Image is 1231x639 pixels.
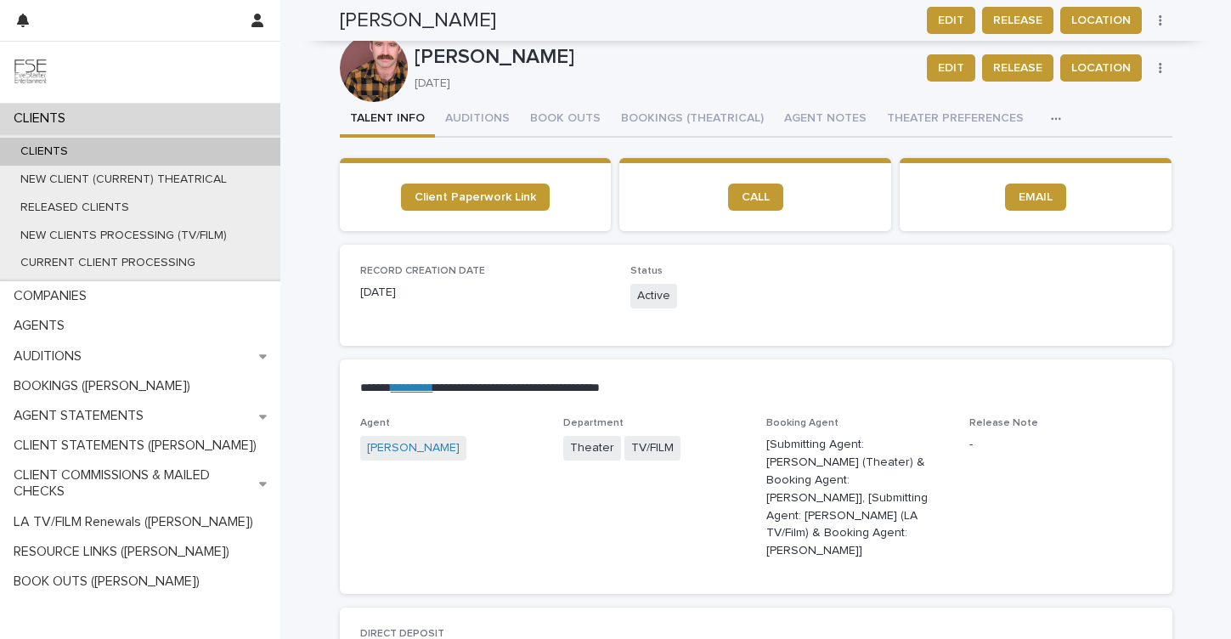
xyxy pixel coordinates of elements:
span: RELEASE [993,12,1042,29]
p: AUDITIONS [7,348,95,365]
p: NEW CLIENTS PROCESSING (TV/FILM) [7,229,240,243]
p: BOOKINGS ([PERSON_NAME]) [7,378,204,394]
span: LOCATION [1071,59,1131,76]
a: CALL [728,184,783,211]
span: Release Note [969,418,1038,428]
p: CLIENTS [7,110,79,127]
span: Status [630,266,663,276]
p: RELEASED CLIENTS [7,201,143,215]
button: TALENT INFO [340,102,435,138]
button: RELEASE [982,54,1053,82]
p: [DATE] [415,76,907,91]
span: LOCATION [1071,12,1131,29]
span: TV/FILM [624,436,680,461]
p: - [969,436,1152,454]
button: AGENT NOTES [774,102,877,138]
button: THEATER PREFERENCES [877,102,1034,138]
a: EMAIL [1005,184,1066,211]
span: DIRECT DEPOSIT [360,629,444,639]
p: [PERSON_NAME] [415,45,914,70]
span: Booking Agent [766,418,839,428]
button: LOCATION [1060,7,1142,34]
a: Client Paperwork Link [401,184,550,211]
span: Agent [360,418,390,428]
button: AUDITIONS [435,102,520,138]
span: Client Paperwork Link [415,191,536,203]
p: AGENT STATEMENTS [7,408,157,424]
span: RELEASE [993,59,1042,76]
span: Theater [563,436,621,461]
a: [PERSON_NAME] [367,439,460,457]
span: Active [630,284,677,308]
span: CALL [742,191,770,203]
p: AGENTS [7,318,78,334]
p: NEW CLIENT (CURRENT) THEATRICAL [7,172,240,187]
button: BOOKINGS (THEATRICAL) [611,102,774,138]
p: CLIENT STATEMENTS ([PERSON_NAME]) [7,438,270,454]
button: EDIT [927,7,975,34]
p: BOOK OUTS ([PERSON_NAME]) [7,574,213,590]
img: 9JgRvJ3ETPGCJDhvPVA5 [14,55,48,89]
p: [Submitting Agent: [PERSON_NAME] (Theater) & Booking Agent: [PERSON_NAME]], [Submitting Agent: [P... [766,436,949,560]
button: LOCATION [1060,54,1142,82]
button: EDIT [927,54,975,82]
p: CLIENT COMMISSIONS & MAILED CHECKS [7,467,259,500]
p: [DATE] [360,284,611,302]
p: LA TV/FILM Renewals ([PERSON_NAME]) [7,514,267,530]
span: Department [563,418,624,428]
span: EDIT [938,12,964,29]
span: EDIT [938,59,964,76]
p: COMPANIES [7,288,100,304]
h2: [PERSON_NAME] [340,8,496,33]
span: RECORD CREATION DATE [360,266,485,276]
button: RELEASE [982,7,1053,34]
p: CLIENTS [7,144,82,159]
p: RESOURCE LINKS ([PERSON_NAME]) [7,544,243,560]
span: EMAIL [1019,191,1053,203]
p: CURRENT CLIENT PROCESSING [7,256,209,270]
button: BOOK OUTS [520,102,611,138]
